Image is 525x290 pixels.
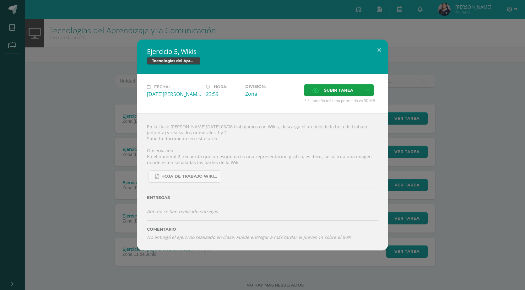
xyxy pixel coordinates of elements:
[161,174,218,179] span: Hoja de trabajo Wikis.pdf
[149,170,221,183] a: Hoja de trabajo Wikis.pdf
[245,84,299,89] label: División:
[154,84,170,89] span: Fecha:
[147,208,218,214] i: Aún no se han realizado entregas
[245,90,299,97] div: Zona
[304,98,378,103] span: * El tamaño máximo permitido es 50 MB
[147,234,353,240] i: No entregó el ejercicio realizado en clase. Puede entregar a más tardar el jueves 14 sobre el 80%.
[147,227,378,232] label: Comentario
[324,84,353,96] span: Subir tarea
[147,57,200,65] span: Tecnologías del Aprendizaje y la Comunicación
[137,113,388,250] div: En la clase [PERSON_NAME][DATE] 06/08 trabajamos con Wikis, descarga el archivo de la hoja de tra...
[147,47,378,56] h2: Ejercicio 5, Wikis
[147,91,201,98] div: [DATE][PERSON_NAME]
[147,195,378,200] label: Entregas
[206,91,240,98] div: 23:59
[214,84,227,89] span: Hora:
[370,40,388,61] button: Close (Esc)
